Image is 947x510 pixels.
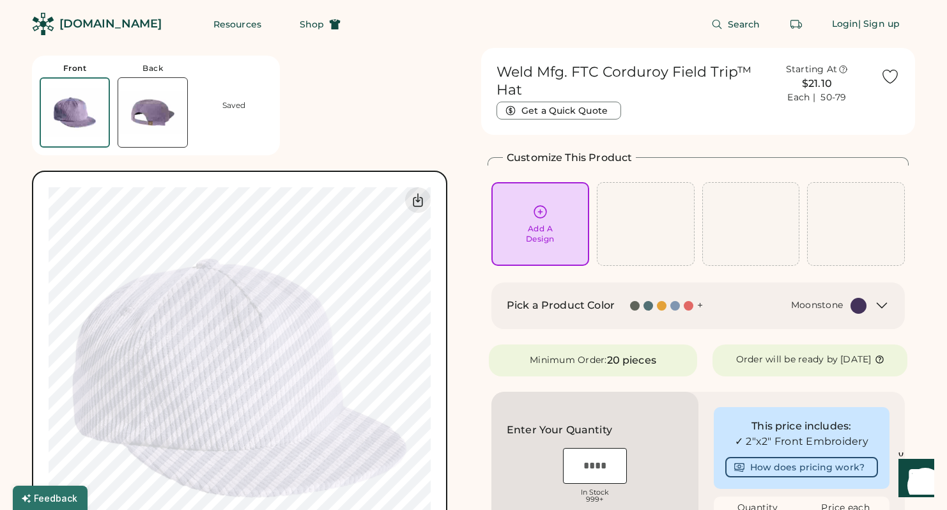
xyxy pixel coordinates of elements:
h2: Pick a Product Color [507,298,615,313]
div: 20 pieces [607,353,656,368]
div: Add A Design [526,224,555,244]
img: Weld Mfg. FTC Moonstone Back Thumbnail [118,78,187,147]
div: Download Front Mockup [405,187,431,213]
img: Rendered Logo - Screens [32,13,54,35]
iframe: Front Chat [886,452,941,507]
div: Each | 50-79 [787,91,846,104]
button: How does pricing work? [725,457,879,477]
div: Front [63,63,87,73]
div: Back [142,63,163,73]
div: [DOMAIN_NAME] [59,16,162,32]
button: Retrieve an order [783,12,809,37]
div: Login [832,18,859,31]
div: Minimum Order: [530,354,607,367]
button: Search [696,12,776,37]
div: In Stock 999+ [563,489,627,503]
span: Shop [300,20,324,29]
button: Resources [198,12,277,37]
div: [DATE] [840,353,872,366]
div: $21.10 [761,76,873,91]
div: Order will be ready by [736,353,838,366]
div: Saved [222,100,245,111]
div: | Sign up [858,18,900,31]
div: Moonstone [791,299,843,312]
span: Search [728,20,760,29]
div: Starting At [786,63,838,76]
img: Weld Mfg. FTC Moonstone Front Thumbnail [41,79,109,146]
button: Shop [284,12,356,37]
div: + [697,298,703,313]
div: This price includes: [725,419,879,434]
h1: Weld Mfg. FTC Corduroy Field Trip™ Hat [497,63,753,99]
h2: Customize This Product [507,150,632,166]
div: ✓ 2"x2" Front Embroidery [725,434,879,449]
button: Get a Quick Quote [497,102,621,120]
h2: Enter Your Quantity [507,422,612,438]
